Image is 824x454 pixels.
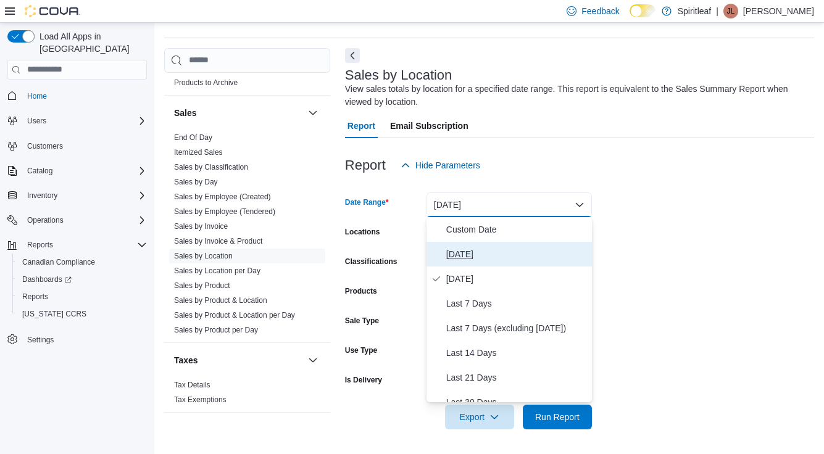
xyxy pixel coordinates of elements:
span: Products to Archive [174,78,238,88]
a: Sales by Location per Day [174,266,260,275]
span: Export [452,405,507,429]
span: Last 21 Days [446,370,587,385]
span: Washington CCRS [17,307,147,321]
a: Itemized Sales [174,148,223,157]
a: Sales by Product [174,281,230,290]
span: End Of Day [174,133,212,142]
label: Use Type [345,345,377,355]
div: View sales totals by location for a specified date range. This report is equivalent to the Sales ... [345,83,808,109]
a: Products to Archive [174,78,238,87]
span: Inventory [22,188,147,203]
h3: Report [345,158,386,173]
nav: Complex example [7,82,147,381]
span: Reports [22,292,48,302]
span: Catalog [27,166,52,176]
span: Last 7 Days (excluding [DATE]) [446,321,587,336]
button: Export [445,405,514,429]
a: Sales by Employee (Created) [174,192,271,201]
button: Home [2,87,152,105]
button: Customers [2,137,152,155]
span: Users [27,116,46,126]
span: Reports [27,240,53,250]
span: Catalog [22,163,147,178]
button: Taxes [174,354,303,366]
span: Sales by Product per Day [174,325,258,335]
button: Operations [22,213,69,228]
a: Sales by Location [174,252,233,260]
span: Inventory [27,191,57,200]
span: Users [22,113,147,128]
a: Tax Details [174,381,210,389]
a: [US_STATE] CCRS [17,307,91,321]
span: Load All Apps in [GEOGRAPHIC_DATA] [35,30,147,55]
span: JL [727,4,735,19]
a: Reports [17,289,53,304]
span: Customers [27,141,63,151]
button: Inventory [2,187,152,204]
span: Dashboards [22,274,72,284]
div: Sales [164,130,330,342]
span: Sales by Location [174,251,233,261]
span: Custom Date [446,222,587,237]
span: Reports [22,237,147,252]
span: Sales by Invoice & Product [174,236,262,246]
span: Last 30 Days [446,395,587,410]
label: Sale Type [345,316,379,326]
span: Sales by Product [174,281,230,291]
span: [DATE] [446,271,587,286]
a: Sales by Product per Day [174,326,258,334]
h3: Taxes [174,354,198,366]
a: Tax Exemptions [174,395,227,404]
p: Spiritleaf [678,4,711,19]
button: Catalog [22,163,57,178]
div: Select listbox [427,217,592,402]
span: Run Report [535,411,580,423]
a: Sales by Product & Location [174,296,267,305]
a: End Of Day [174,133,212,142]
span: Reports [17,289,147,304]
span: Sales by Location per Day [174,266,260,276]
button: Settings [2,330,152,348]
a: Sales by Classification [174,163,248,171]
a: Dashboards [17,272,77,287]
span: Sales by Employee (Created) [174,192,271,202]
input: Dark Mode [630,4,655,17]
span: Sales by Invoice [174,221,228,231]
a: Dashboards [12,271,152,288]
label: Classifications [345,257,397,266]
button: Users [2,112,152,130]
a: Home [22,89,52,104]
a: Canadian Compliance [17,255,100,270]
span: [US_STATE] CCRS [22,309,86,319]
img: Cova [25,5,80,17]
button: [DATE] [427,192,592,217]
button: Sales [306,105,320,120]
button: Reports [12,288,152,305]
button: Run Report [523,405,592,429]
a: Sales by Invoice [174,222,228,231]
a: Sales by Invoice & Product [174,237,262,246]
p: [PERSON_NAME] [743,4,814,19]
button: Catalog [2,162,152,180]
a: Settings [22,332,59,347]
span: Operations [22,213,147,228]
button: Inventory [22,188,62,203]
span: Settings [22,331,147,347]
span: Report [347,113,375,138]
span: Email Subscription [390,113,468,138]
span: Sales by Day [174,177,218,187]
button: Canadian Compliance [12,254,152,271]
div: Jasper L [723,4,738,19]
span: Hide Parameters [415,159,480,171]
span: Tax Exemptions [174,395,227,405]
span: Dashboards [17,272,147,287]
button: Next [345,48,360,63]
a: Customers [22,139,68,154]
span: Tax Details [174,380,210,390]
span: Sales by Product & Location [174,295,267,305]
span: Sales by Employee (Tendered) [174,207,275,217]
span: Canadian Compliance [22,257,95,267]
h3: Sales [174,107,197,119]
